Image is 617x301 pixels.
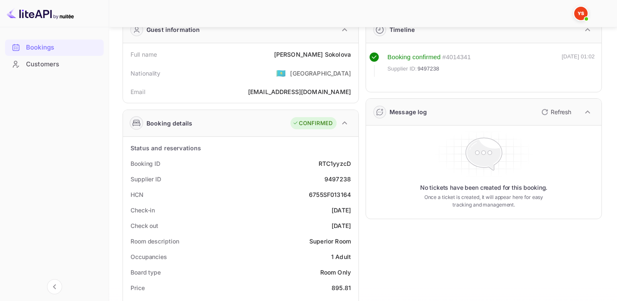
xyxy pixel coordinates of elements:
[5,56,104,72] a: Customers
[387,52,441,62] div: Booking confirmed
[390,107,427,116] div: Message log
[131,69,161,78] div: Nationality
[131,87,145,96] div: Email
[421,194,547,209] p: Once a ticket is created, it will appear here for easy tracking and management.
[131,268,161,277] div: Board type
[131,283,145,292] div: Price
[332,206,351,215] div: [DATE]
[7,7,74,20] img: LiteAPI logo
[331,252,351,261] div: 1 Adult
[387,65,417,73] span: Supplier ID:
[146,25,200,34] div: Guest information
[319,159,351,168] div: RTC1yyzcD
[309,237,351,246] div: Superior Room
[293,119,332,128] div: CONFIRMED
[131,175,161,183] div: Supplier ID
[5,39,104,55] a: Bookings
[320,268,351,277] div: Room Only
[131,206,155,215] div: Check-in
[5,56,104,73] div: Customers
[131,221,158,230] div: Check out
[332,221,351,230] div: [DATE]
[420,183,548,192] p: No tickets have been created for this booking.
[324,175,351,183] div: 9497238
[131,144,201,152] div: Status and reservations
[309,190,351,199] div: 6755SF013164
[26,60,99,69] div: Customers
[47,279,62,294] button: Collapse navigation
[274,50,351,59] div: [PERSON_NAME] Sokolova
[442,52,471,62] div: # 4014341
[290,69,351,78] div: [GEOGRAPHIC_DATA]
[131,237,179,246] div: Room description
[332,283,351,292] div: 895.81
[131,159,160,168] div: Booking ID
[248,87,351,96] div: [EMAIL_ADDRESS][DOMAIN_NAME]
[131,190,144,199] div: HCN
[551,107,571,116] p: Refresh
[276,65,286,81] span: United States
[536,105,575,119] button: Refresh
[390,25,415,34] div: Timeline
[131,50,157,59] div: Full name
[574,7,588,20] img: Yandex Support
[146,119,192,128] div: Booking details
[26,43,99,52] div: Bookings
[562,52,595,77] div: [DATE] 01:02
[418,65,439,73] span: 9497238
[5,39,104,56] div: Bookings
[131,252,167,261] div: Occupancies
